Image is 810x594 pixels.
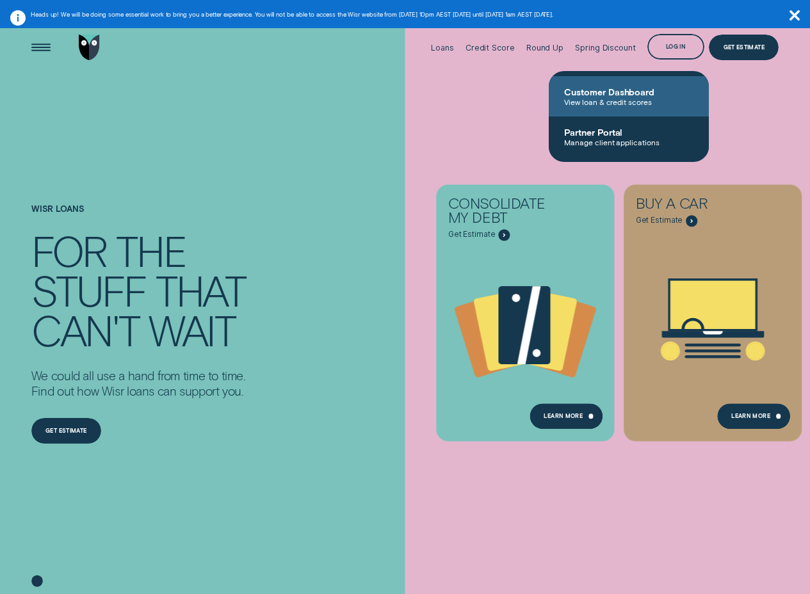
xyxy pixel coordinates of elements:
a: Consolidate my debt - Learn more [436,184,614,434]
div: Round Up [526,43,563,52]
a: Round Up [526,19,563,76]
div: wait [149,310,235,349]
a: Buy a car - Learn more [624,184,802,434]
div: Credit Score [466,43,515,52]
div: Spring Discount [575,43,635,52]
button: Open Menu [28,35,54,60]
span: Manage client applications [564,138,693,147]
div: Loans [431,43,453,52]
a: Loans [431,19,453,76]
a: Go to home page [76,19,102,76]
div: the [116,230,186,270]
div: can't [31,310,139,349]
div: For [31,230,106,270]
a: Learn More [717,403,790,429]
a: Get estimate [31,418,101,444]
p: We could all use a hand from time to time. Find out how Wisr loans can support you. [31,368,245,399]
a: Customer DashboardView loan & credit scores [549,76,709,116]
span: Get Estimate [636,216,683,226]
a: Partner PortalManage client applications [549,116,709,157]
span: Get Estimate [448,230,496,240]
div: that [156,270,245,310]
h4: For the stuff that can't wait [31,230,245,349]
div: Buy a car [636,197,750,215]
button: Log in [647,34,704,60]
a: Spring Discount [575,19,635,76]
span: View loan & credit scores [564,97,693,106]
div: Consolidate my debt [448,197,562,230]
div: stuff [31,270,146,310]
span: Partner Portal [564,127,693,138]
h1: Wisr loans [31,204,245,230]
a: Learn more [530,403,603,429]
a: Get Estimate [709,35,779,60]
span: Customer Dashboard [564,86,693,97]
img: Wisr [79,35,100,60]
a: Credit Score [466,19,515,76]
